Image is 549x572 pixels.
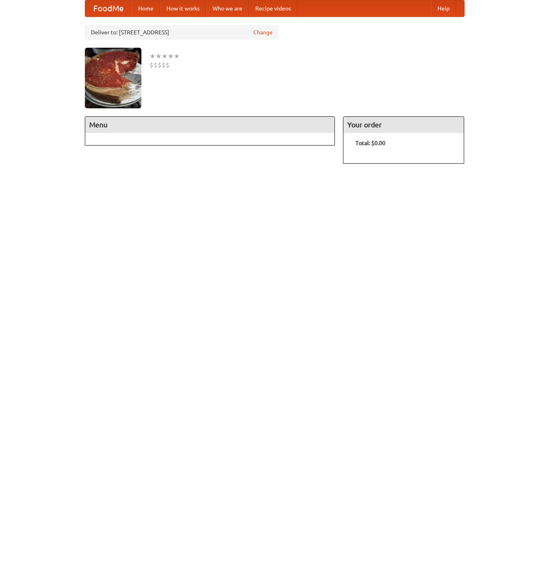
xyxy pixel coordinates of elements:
li: ★ [156,52,162,61]
h4: Menu [85,117,335,133]
li: $ [158,61,162,70]
li: ★ [162,52,168,61]
a: Who we are [206,0,249,17]
a: Home [132,0,160,17]
li: $ [149,61,154,70]
a: FoodMe [85,0,132,17]
li: ★ [149,52,156,61]
li: $ [162,61,166,70]
a: Recipe videos [249,0,297,17]
a: How it works [160,0,206,17]
div: Deliver to: [STREET_ADDRESS] [85,25,279,40]
b: Total: $0.00 [355,140,385,146]
a: Change [253,28,273,36]
h4: Your order [343,117,464,133]
li: $ [154,61,158,70]
li: ★ [168,52,174,61]
a: Help [431,0,456,17]
li: ★ [174,52,180,61]
li: $ [166,61,170,70]
img: angular.jpg [85,48,141,108]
